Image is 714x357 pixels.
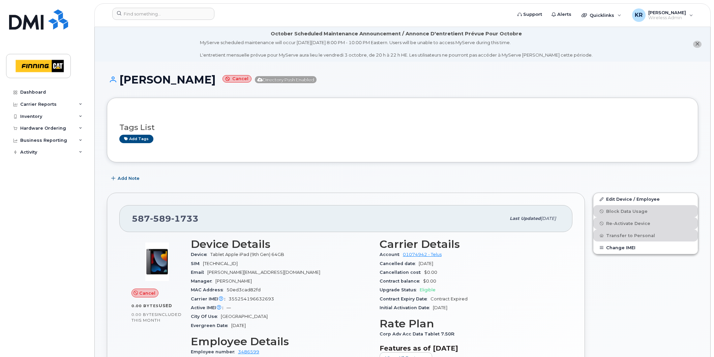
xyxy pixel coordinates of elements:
div: MyServe scheduled maintenance will occur [DATE][DATE] 8:00 PM - 10:00 PM Eastern. Users will be u... [200,39,593,58]
span: Upgrade Status [380,287,420,292]
h3: Employee Details [191,335,371,348]
iframe: Messenger Launcher [685,328,709,352]
span: City Of Use [191,314,221,319]
span: [PERSON_NAME][EMAIL_ADDRESS][DOMAIN_NAME] [207,270,320,275]
span: Corp Adv Acc Data Tablet 7.50R [380,331,458,336]
span: [GEOGRAPHIC_DATA] [221,314,268,319]
h3: Features as of [DATE] [380,344,560,352]
span: Cancellation cost [380,270,424,275]
a: 01074942 - Telus [403,252,442,257]
span: Tablet Apple iPad (9th Gen) 64GB [210,252,284,257]
span: [DATE] [231,323,246,328]
span: Device [191,252,210,257]
h1: [PERSON_NAME] [107,74,698,86]
span: Cancel [139,290,155,296]
span: Initial Activation Date [380,305,433,310]
span: used [159,303,172,308]
span: Add Note [118,175,140,182]
span: 355254196632693 [229,296,274,301]
span: Contract Expiry Date [380,296,430,301]
button: Transfer to Personal [593,229,698,241]
span: Directory Push Enabled [255,76,317,83]
span: Evergreen Date [191,323,231,328]
button: Block Data Usage [593,205,698,217]
span: Employee number [191,349,238,354]
h3: Carrier Details [380,238,560,250]
button: Add Note [107,172,145,185]
span: MAC Address [191,287,227,292]
span: Re-Activate Device [606,221,650,226]
div: October Scheduled Maintenance Announcement / Annonce D'entretient Prévue Pour Octobre [271,30,522,37]
span: [DATE] [541,216,556,221]
span: SIM [191,261,203,266]
span: 50ed3cad82fd [227,287,261,292]
small: Cancel [222,75,251,83]
span: Contract balance [380,279,423,284]
span: Contract Expired [430,296,468,301]
span: 0.00 Bytes [131,312,157,317]
h3: Tags List [119,123,686,132]
span: Active IMEI [191,305,227,310]
span: — [227,305,231,310]
span: [TECHNICAL_ID] [203,261,238,266]
span: Eligible [420,287,436,292]
span: [PERSON_NAME] [215,279,252,284]
span: $0.00 [423,279,436,284]
span: 1733 [171,214,199,224]
span: Email [191,270,207,275]
span: [DATE] [419,261,433,266]
span: Account [380,252,403,257]
a: Add tags [119,135,153,143]
span: 0.00 Bytes [131,303,159,308]
span: [DATE] [433,305,447,310]
span: Last updated [510,216,541,221]
span: Manager [191,279,215,284]
button: Re-Activate Device [593,217,698,229]
span: 589 [150,214,171,224]
img: image20231002-4137094-17mgsuq.jpeg [137,241,177,282]
span: $0.00 [424,270,437,275]
span: Cancelled date [380,261,419,266]
a: 3486599 [238,349,259,354]
button: close notification [693,41,702,48]
a: Edit Device / Employee [593,193,698,205]
h3: Device Details [191,238,371,250]
button: Change IMEI [593,241,698,254]
span: 587 [132,214,199,224]
span: Carrier IMEI [191,296,229,301]
h3: Rate Plan [380,318,560,330]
